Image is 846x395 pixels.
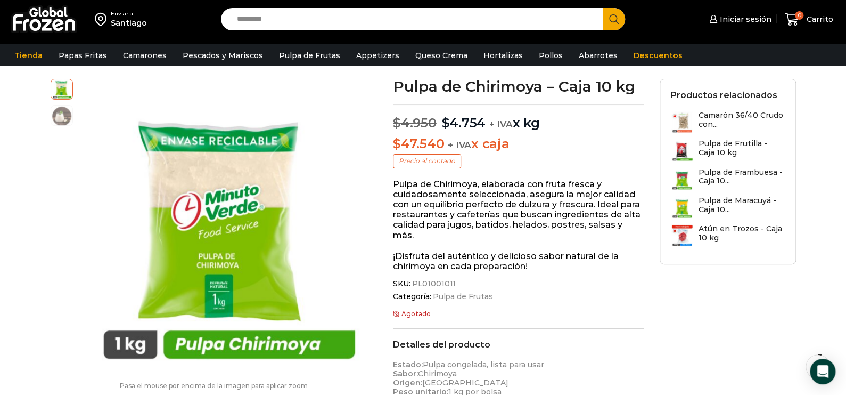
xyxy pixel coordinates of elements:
[671,196,785,219] a: Pulpa de Maracuyá - Caja 10...
[118,45,172,66] a: Camarones
[699,139,785,157] h3: Pulpa de Frutilla - Caja 10 kg
[707,9,771,30] a: Iniciar sesión
[671,90,777,100] h2: Productos relacionados
[699,224,785,243] h3: Atún en Trozos - Caja 10 kg
[699,168,785,186] h3: Pulpa de Frambuesa - Caja 10...
[431,292,493,301] a: Pulpa de Frutas
[410,45,473,66] a: Queso Crema
[393,115,401,131] span: $
[9,45,48,66] a: Tienda
[95,10,111,28] img: address-field-icon.svg
[671,111,785,134] a: Camarón 36/40 Crudo con...
[393,136,444,151] bdi: 47.540
[393,136,644,152] p: x caja
[573,45,623,66] a: Abarrotes
[393,310,644,318] p: Agotado
[393,292,644,301] span: Categoría:
[628,45,688,66] a: Descuentos
[671,224,785,247] a: Atún en Trozos - Caja 10 kg
[393,360,423,369] strong: Estado:
[351,45,405,66] a: Appetizers
[671,168,785,191] a: Pulpa de Frambuesa - Caja 10...
[393,340,644,350] h2: Detalles del producto
[51,382,377,390] p: Pasa el mouse por encima de la imagen para aplicar zoom
[533,45,568,66] a: Pollos
[717,14,771,25] span: Iniciar sesión
[699,111,785,129] h3: Camarón 36/40 Crudo con...
[393,115,437,131] bdi: 4.950
[51,106,72,127] span: jugo-de-chirimoya
[78,79,371,372] img: pulpa-chirimoya
[393,104,644,131] p: x kg
[393,378,422,388] strong: Origen:
[782,7,835,32] a: 0 Carrito
[111,18,147,28] div: Santiago
[393,179,644,240] p: Pulpa de Chirimoya, elaborada con fruta fresca y cuidadosamente seleccionada, asegura la mejor ca...
[489,119,513,130] span: + IVA
[603,8,625,30] button: Search button
[441,115,449,131] span: $
[671,139,785,162] a: Pulpa de Frutilla - Caja 10 kg
[410,279,456,288] span: PL01001011
[803,14,833,25] span: Carrito
[111,10,147,18] div: Enviar a
[699,196,785,214] h3: Pulpa de Maracuyá - Caja 10...
[810,359,835,384] div: Open Intercom Messenger
[795,11,803,20] span: 0
[78,79,371,372] div: 1 / 2
[274,45,346,66] a: Pulpa de Frutas
[393,369,418,378] strong: Sabor:
[53,45,112,66] a: Papas Fritas
[177,45,268,66] a: Pescados y Mariscos
[478,45,528,66] a: Hortalizas
[393,154,461,168] p: Precio al contado
[393,136,401,151] span: $
[393,251,644,271] p: ¡Disfruta del auténtico y delicioso sabor natural de la chirimoya en cada preparación!
[441,115,486,131] bdi: 4.754
[393,279,644,288] span: SKU:
[448,140,471,150] span: + IVA
[51,78,72,99] span: pulpa-chirimoya
[393,79,644,94] h1: Pulpa de Chirimoya – Caja 10 kg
